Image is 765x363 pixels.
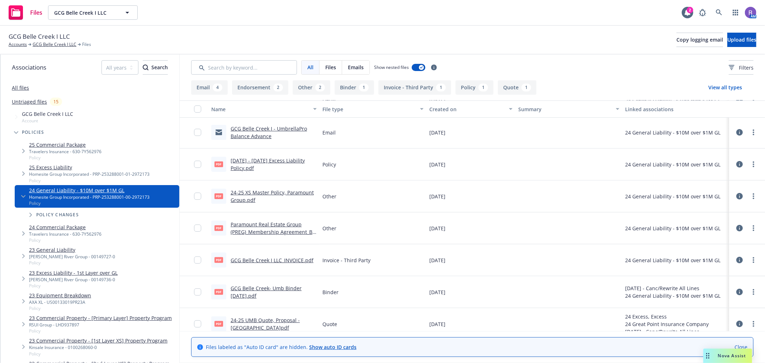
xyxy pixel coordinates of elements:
[143,65,148,70] svg: Search
[728,5,743,20] a: Switch app
[29,164,150,171] a: 25 Excess Liability
[315,84,325,91] div: 2
[622,100,729,118] button: Linked associations
[749,192,758,201] a: more
[325,63,336,71] span: Files
[211,105,309,113] div: Name
[426,100,515,118] button: Created on
[703,349,712,363] div: Drag to move
[749,320,758,328] a: more
[29,314,172,322] a: 23 Commercial Property - [Primary Layer] Property Program
[322,320,337,328] span: Quote
[378,80,451,95] button: Invoice - Third Party
[29,141,101,148] a: 25 Commercial Package
[194,161,201,168] input: Toggle Row Selected
[29,305,91,311] span: Policy
[29,187,150,194] a: 24 General Liability - $10M over $1M GL
[695,5,710,20] a: Report a Bug
[29,254,115,260] div: [PERSON_NAME] River Group - 00149727-0
[625,129,721,136] div: 24 General Liability - $10M over $1M GL
[745,7,756,18] img: photo
[33,41,76,48] a: GCG Belle Creek I LLC
[625,161,721,168] div: 24 General Liability - $10M over $1M GL
[214,289,223,294] span: pdf
[322,105,416,113] div: File type
[307,63,313,71] span: All
[718,353,746,359] span: Nova Assist
[206,343,356,351] span: Files labeled as "Auto ID card" are hidden.
[29,344,167,350] div: Kinsale Insurance - 0100268060-0
[6,3,45,23] a: Files
[48,5,138,20] button: GCG Belle Creek I LLC
[727,36,756,43] span: Upload files
[143,60,168,75] button: SearchSearch
[429,193,445,200] span: [DATE]
[429,161,445,168] span: [DATE]
[359,84,369,91] div: 1
[36,213,79,217] span: Policy changes
[194,193,201,200] input: Toggle Row Selected
[322,256,370,264] span: Invoice - Third Party
[29,322,172,328] div: RSUI Group - LHD937897
[703,349,752,363] button: Nova Assist
[29,178,150,184] span: Policy
[676,36,723,43] span: Copy logging email
[214,321,223,326] span: pdf
[625,256,721,264] div: 24 General Liability - $10M over $1M GL
[213,84,222,91] div: 4
[82,41,91,48] span: Files
[208,100,320,118] button: Name
[322,225,336,232] span: Other
[625,193,721,200] div: 24 General Liability - $10M over $1M GL
[429,225,445,232] span: [DATE]
[436,84,446,91] div: 1
[320,100,426,118] button: File type
[429,288,445,296] span: [DATE]
[687,7,693,13] div: 2
[214,225,223,231] span: pdf
[322,161,336,168] span: Policy
[29,200,150,206] span: Policy
[231,285,302,299] a: GCG Belle Creek- Umb Binder [DATE].pdf
[231,257,313,264] a: GCG Belle Creek I LLC_INVOICE.pdf
[322,288,339,296] span: Binder
[29,269,118,277] a: 23 Excess Liability - 1st Layer over GL
[518,105,611,113] div: Summary
[625,313,726,320] div: 24 Excess, Excess
[729,64,754,71] span: Filters
[22,118,73,124] span: Account
[749,256,758,264] a: more
[29,246,115,254] a: 23 General Liability
[735,343,747,351] a: Close
[29,292,91,299] a: 23 Equipment Breakdown
[29,155,101,161] span: Policy
[322,193,336,200] span: Other
[143,61,168,74] div: Search
[749,288,758,296] a: more
[739,64,754,71] span: Filters
[29,148,101,155] div: Travelers Insurance - 630-7Y562976
[54,9,116,16] span: GCG Belle Creek I LLC
[214,193,223,199] span: pdf
[429,129,445,136] span: [DATE]
[12,63,46,72] span: Associations
[697,80,754,95] button: View all types
[625,320,726,328] div: 24 Great Point Insurance Company
[478,84,488,91] div: 1
[429,256,445,264] span: [DATE]
[322,129,336,136] span: Email
[676,33,723,47] button: Copy logging email
[273,84,283,91] div: 2
[625,328,726,335] div: [DATE] - Canc/Rewrite All Lines
[429,320,445,328] span: [DATE]
[194,320,201,327] input: Toggle Row Selected
[455,80,494,95] button: Policy
[194,129,201,136] input: Toggle Row Selected
[29,237,101,243] span: Policy
[12,84,29,91] a: All files
[194,256,201,264] input: Toggle Row Selected
[231,189,314,203] a: 24-25 XS Master Policy, Paramount Group.pdf
[625,292,721,300] div: 24 General Liability - $10M over $1M GL
[29,223,101,231] a: 24 Commercial Package
[191,60,297,75] input: Search by keyword...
